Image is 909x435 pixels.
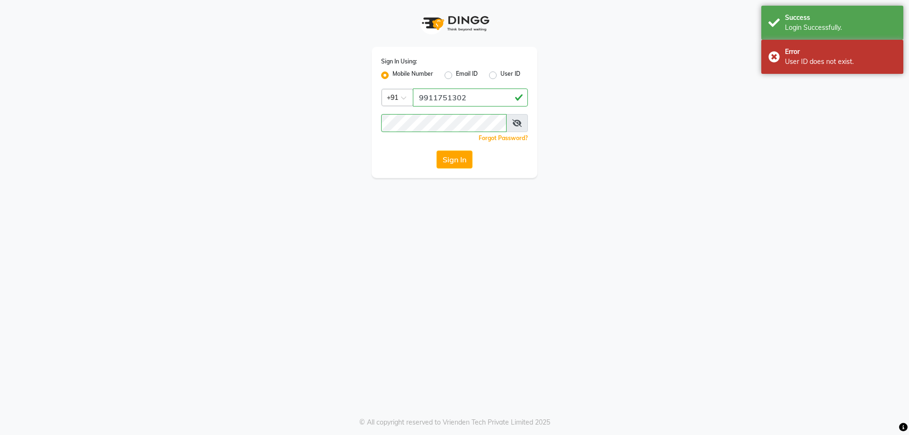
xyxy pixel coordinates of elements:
label: Sign In Using: [381,57,417,66]
div: Error [785,47,896,57]
a: Forgot Password? [479,134,528,142]
div: Success [785,13,896,23]
div: Login Successfully. [785,23,896,33]
div: User ID does not exist. [785,57,896,67]
button: Sign In [437,151,472,169]
label: Mobile Number [392,70,433,81]
label: Email ID [456,70,478,81]
input: Username [381,114,507,132]
label: User ID [500,70,520,81]
img: logo1.svg [417,9,492,37]
input: Username [413,89,528,107]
